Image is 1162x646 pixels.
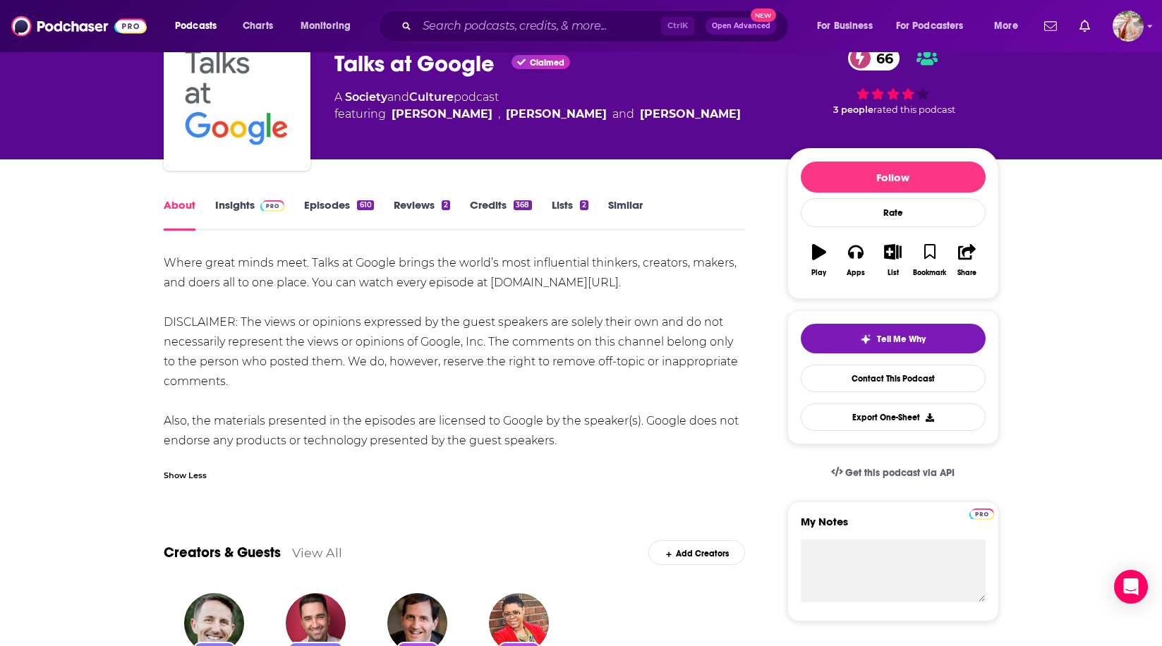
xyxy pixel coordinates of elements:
div: A podcast [334,89,741,123]
button: open menu [887,15,984,37]
span: 66 [862,46,900,71]
button: open menu [807,15,890,37]
div: List [888,269,899,277]
img: User Profile [1113,11,1144,42]
a: View All [292,545,342,560]
div: Rate [801,198,986,227]
a: InsightsPodchaser Pro [215,198,285,231]
span: Monitoring [301,16,351,36]
span: For Business [817,16,873,36]
img: Podchaser Pro [260,200,285,212]
div: 2 [442,200,450,210]
a: Lists2 [552,198,588,231]
a: Pro website [969,506,994,520]
span: and [612,106,634,123]
span: and [387,90,409,104]
a: [PERSON_NAME] [640,106,741,123]
div: Where great minds meet. Talks at Google brings the world’s most influential thinkers, creators, m... [164,253,746,451]
button: Open AdvancedNew [706,18,777,35]
div: Open Intercom Messenger [1114,570,1148,604]
div: Add Creators [648,540,745,565]
img: Podchaser Pro [969,508,994,520]
a: Society [345,90,387,104]
span: Logged in as kmccue [1113,11,1144,42]
div: 66 3 peoplerated this podcast [787,37,999,124]
a: Get this podcast via API [820,456,967,490]
button: tell me why sparkleTell Me Why [801,324,986,353]
span: Tell Me Why [877,334,926,345]
a: [PERSON_NAME] [392,106,492,123]
a: Charts [234,15,282,37]
span: featuring [334,106,741,123]
span: Get this podcast via API [845,467,955,479]
div: 2 [580,200,588,210]
button: Play [801,235,837,286]
img: tell me why sparkle [860,334,871,345]
button: open menu [165,15,235,37]
span: Ctrl K [661,17,694,35]
div: Share [957,269,976,277]
a: [PERSON_NAME] [506,106,607,123]
button: open menu [984,15,1036,37]
button: open menu [291,15,369,37]
a: Show notifications dropdown [1074,14,1096,38]
span: For Podcasters [896,16,964,36]
span: Podcasts [175,16,217,36]
span: Charts [243,16,273,36]
button: Bookmark [912,235,948,286]
a: 66 [848,46,900,71]
span: 3 people [833,104,873,115]
button: Apps [837,235,874,286]
button: List [874,235,911,286]
a: About [164,198,195,231]
a: Show notifications dropdown [1039,14,1063,38]
a: Creators & Guests [164,544,281,561]
span: New [751,8,776,22]
button: Export One-Sheet [801,403,986,431]
input: Search podcasts, credits, & more... [417,15,661,37]
div: 610 [357,200,373,210]
div: Apps [847,269,865,277]
span: , [498,106,500,123]
a: Similar [608,198,643,231]
a: Credits368 [470,198,531,231]
div: Bookmark [913,269,946,277]
div: Play [811,269,826,277]
div: Search podcasts, credits, & more... [392,10,802,42]
span: Claimed [530,59,564,66]
a: Reviews2 [394,198,450,231]
div: 368 [514,200,531,210]
a: Contact This Podcast [801,365,986,392]
button: Share [948,235,985,286]
span: More [994,16,1018,36]
span: Open Advanced [712,23,770,30]
label: My Notes [801,515,986,540]
button: Show profile menu [1113,11,1144,42]
span: rated this podcast [873,104,955,115]
img: Talks at Google [167,27,308,168]
button: Follow [801,161,986,193]
img: Podchaser - Follow, Share and Rate Podcasts [11,13,147,39]
a: Culture [409,90,454,104]
a: Episodes610 [304,198,373,231]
